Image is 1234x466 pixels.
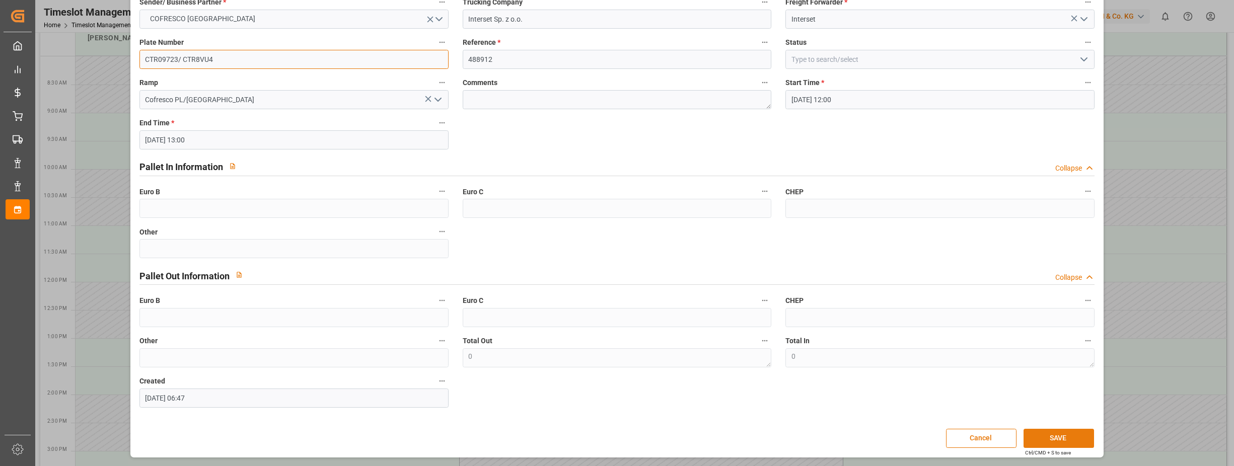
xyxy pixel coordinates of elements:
span: Reference [463,37,500,48]
span: Euro C [463,187,483,197]
span: Euro C [463,295,483,306]
textarea: 0 [463,348,772,367]
span: Euro B [139,295,160,306]
button: Other [435,225,449,238]
button: CHEP [1081,185,1095,198]
button: Euro C [758,294,771,307]
button: Comments [758,76,771,89]
button: Euro C [758,185,771,198]
span: Total In [785,336,810,346]
button: Plate Number [435,36,449,49]
button: Total Out [758,334,771,347]
button: End Time * [435,116,449,129]
span: COFRESCO [GEOGRAPHIC_DATA] [145,14,260,24]
input: DD-MM-YYYY HH:MM [785,90,1095,109]
input: Type to search/select [785,50,1095,69]
span: Start Time [785,77,824,88]
button: SAVE [1024,429,1094,448]
button: Created [435,374,449,387]
div: Ctrl/CMD + S to save [1025,449,1071,456]
button: Euro B [435,294,449,307]
textarea: 0 [785,348,1095,367]
button: Reference * [758,36,771,49]
span: CHEP [785,187,804,197]
button: View description [230,265,249,284]
span: Created [139,376,165,386]
input: DD-MM-YYYY HH:MM [139,130,449,149]
span: Euro B [139,187,160,197]
div: Collapse [1055,163,1082,174]
button: Start Time * [1081,76,1095,89]
button: Cancel [946,429,1017,448]
h2: Pallet Out Information [139,269,230,283]
span: Plate Number [139,37,184,48]
span: Other [139,336,158,346]
span: Ramp [139,77,158,88]
button: Ramp [435,76,449,89]
span: Other [139,227,158,238]
button: Total In [1081,334,1095,347]
h2: Pallet In Information [139,160,223,174]
button: Status [1081,36,1095,49]
span: End Time [139,118,174,128]
button: CHEP [1081,294,1095,307]
button: open menu [1076,52,1091,67]
div: Collapse [1055,272,1082,283]
span: CHEP [785,295,804,306]
button: open menu [1076,12,1091,27]
span: Status [785,37,807,48]
span: Comments [463,77,497,88]
button: open menu [139,10,449,29]
input: DD-MM-YYYY HH:MM [139,389,449,408]
button: Other [435,334,449,347]
span: Total Out [463,336,492,346]
button: open menu [429,92,445,108]
button: Euro B [435,185,449,198]
input: Type to search/select [139,90,449,109]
